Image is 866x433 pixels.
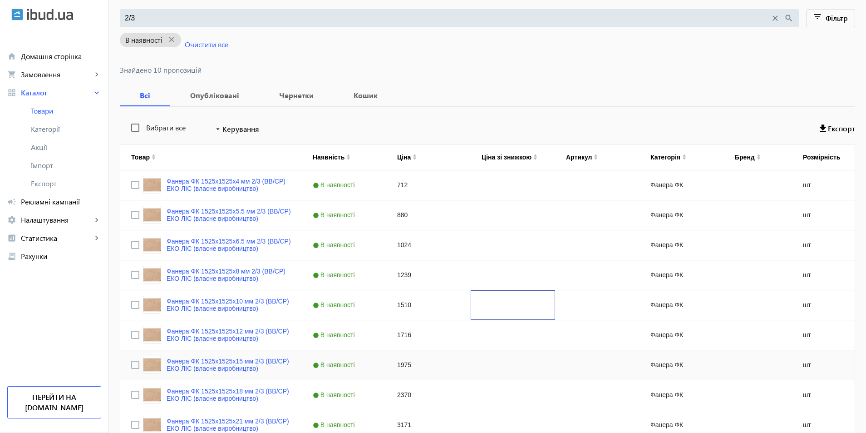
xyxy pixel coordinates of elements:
[792,290,860,320] div: шт
[386,380,471,410] div: 2370
[21,52,101,61] span: Домашня сторінка
[682,154,686,157] img: arrow-up.svg
[313,301,357,309] span: В наявності
[167,268,291,282] a: Фанера ФК 1525x1525x8 мм 2/3 (BB/CP) ЕКО ЛІС (власне виробництво)
[210,121,263,137] button: Керування
[92,88,101,97] mat-icon: keyboard_arrow_right
[313,361,357,368] span: В наявності
[533,157,537,160] img: arrow-down.svg
[533,154,537,157] img: arrow-up.svg
[162,34,181,45] mat-icon: close
[7,197,16,206] mat-icon: campaign
[757,157,761,160] img: arrow-down.svg
[784,13,794,23] mat-icon: search
[120,200,860,230] div: Press SPACE to select this row.
[7,70,16,79] mat-icon: shopping_cart
[313,154,344,161] div: Наявність
[120,380,860,410] div: Press SPACE to select this row.
[650,154,680,161] div: Категорія
[735,154,755,161] div: Бренд
[640,200,724,230] div: Фанера ФК
[167,328,291,342] a: Фанера ФК 1525x1525x12 мм 2/3 (BB/CP) ЕКО ЛІС (власне виробництво)
[386,260,471,290] div: 1239
[792,170,860,200] div: шт
[594,154,598,157] img: arrow-up.svg
[92,215,101,224] mat-icon: keyboard_arrow_right
[21,88,92,97] span: Каталог
[120,170,860,200] div: Press SPACE to select this row.
[386,200,471,230] div: 880
[31,106,101,115] span: Товари
[640,320,724,350] div: Фанера ФК
[152,154,156,157] img: arrow-up.svg
[640,380,724,410] div: Фанера ФК
[21,215,92,224] span: Налаштування
[144,124,186,131] label: Вибрати все
[386,170,471,200] div: 712
[181,92,248,99] b: Опубліковані
[640,260,724,290] div: Фанера ФК
[167,178,291,192] a: Фанера ФК 1525x1525x4 мм 2/3 (BB/CP) ЕКО ЛІС (власне виробництво)
[92,234,101,243] mat-icon: keyboard_arrow_right
[185,40,228,50] span: Очистити все
[167,238,291,252] a: Фанера ФК 1525x1525x6.5 мм 2/3 (BB/CP) ЕКО ЛІС (власне виробництво)
[120,290,860,320] div: Press SPACE to select this row.
[92,70,101,79] mat-icon: keyboard_arrow_right
[792,350,860,380] div: шт
[803,154,840,161] div: Розмірність
[682,157,686,160] img: arrow-down.svg
[640,350,724,380] div: Фанера ФК
[120,66,855,74] span: Знайдено 10 пропозицій
[792,230,860,260] div: шт
[167,388,291,402] a: Фанера ФК 1525x1525x18 мм 2/3 (BB/CP) ЕКО ЛІС (власне виробництво)
[313,181,357,189] span: В наявності
[812,12,824,25] mat-icon: filter_list
[313,241,357,249] span: В наявності
[820,121,855,137] button: Експорт
[181,36,232,53] button: Очистити все
[346,154,350,157] img: arrow-up.svg
[167,298,291,312] a: Фанера ФК 1525x1525x10 мм 2/3 (BB/CP) ЕКО ЛІС (власне виробництво)
[27,9,73,20] img: ibud_text.svg
[7,52,16,61] mat-icon: home
[222,124,259,134] span: Керування
[7,234,16,243] mat-icon: analytics
[386,290,471,320] div: 1510
[21,197,101,206] span: Рекламні кампанії
[828,124,855,134] span: Експорт
[566,154,592,161] div: Артикул
[125,36,162,44] span: В наявності
[31,143,101,152] span: Акції
[313,331,357,338] span: В наявності
[120,260,860,290] div: Press SPACE to select this row.
[7,88,16,97] mat-icon: grid_view
[313,391,357,398] span: В наявності
[167,358,291,372] a: Фанера ФК 1525x1525x15 мм 2/3 (BB/CP) ЕКО ЛІС (власне виробництво)
[482,154,531,161] div: Ціна зі знижкою
[313,421,357,428] span: В наявності
[313,271,357,279] span: В наявності
[346,157,350,160] img: arrow-down.svg
[640,230,724,260] div: Фанера ФК
[120,320,860,350] div: Press SPACE to select this row.
[131,92,159,99] b: Всі
[167,418,291,432] a: Фанера ФК 1525x1525x21 мм 2/3 (BB/CP) ЕКО ЛІС (власне виробництво)
[213,124,222,134] mat-icon: arrow_drop_down
[131,154,150,161] div: Товар
[594,157,598,160] img: arrow-down.svg
[792,320,860,350] div: шт
[397,154,411,161] div: Ціна
[120,230,860,260] div: Press SPACE to select this row.
[167,208,291,222] a: Фанера ФК 1525x1525x5.5 мм 2/3 (BB/CP) ЕКО ЛІС (власне виробництво)
[792,200,860,230] div: шт
[386,320,471,350] div: 1716
[826,13,848,23] span: Фільтр
[806,9,856,27] button: Фільтр
[792,260,860,290] div: шт
[31,179,101,188] span: Експорт
[413,157,417,160] img: arrow-down.svg
[125,13,770,23] input: Пошук
[7,215,16,224] mat-icon: settings
[386,350,471,380] div: 1975
[792,380,860,410] div: шт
